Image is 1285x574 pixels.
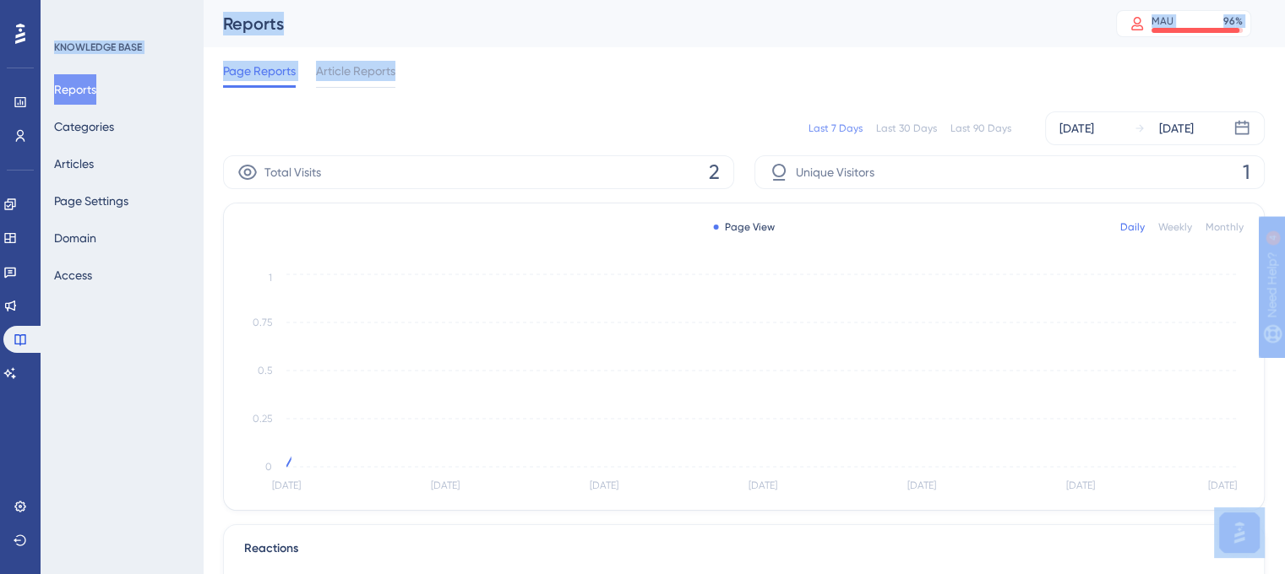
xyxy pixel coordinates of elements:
[809,122,863,135] div: Last 7 Days
[1206,220,1244,234] div: Monthly
[713,220,775,234] div: Page View
[244,539,1244,559] div: Reactions
[253,317,272,328] tspan: 0.75
[1214,507,1265,558] iframe: UserGuiding AI Assistant Launcher
[54,41,142,54] div: KNOWLEDGE BASE
[223,61,296,81] span: Page Reports
[907,479,936,491] tspan: [DATE]
[1120,220,1145,234] div: Daily
[272,479,301,491] tspan: [DATE]
[749,479,777,491] tspan: [DATE]
[117,8,123,22] div: 4
[1159,118,1194,138] div: [DATE]
[40,4,106,24] span: Need Help?
[431,479,460,491] tspan: [DATE]
[1059,118,1094,138] div: [DATE]
[54,223,96,253] button: Domain
[590,479,618,491] tspan: [DATE]
[54,74,96,105] button: Reports
[54,111,114,142] button: Categories
[54,260,92,290] button: Access
[1158,220,1192,234] div: Weekly
[796,162,874,182] span: Unique Visitors
[1208,479,1237,491] tspan: [DATE]
[709,159,720,186] span: 2
[253,413,272,425] tspan: 0.25
[258,365,272,376] tspan: 0.5
[264,162,321,182] span: Total Visits
[1152,14,1173,28] div: MAU
[223,12,1074,35] div: Reports
[269,272,272,284] tspan: 1
[1243,159,1250,186] span: 1
[54,186,128,216] button: Page Settings
[950,122,1011,135] div: Last 90 Days
[1066,479,1095,491] tspan: [DATE]
[54,149,94,179] button: Articles
[265,461,272,473] tspan: 0
[1223,14,1243,28] div: 96 %
[876,122,937,135] div: Last 30 Days
[316,61,395,81] span: Article Reports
